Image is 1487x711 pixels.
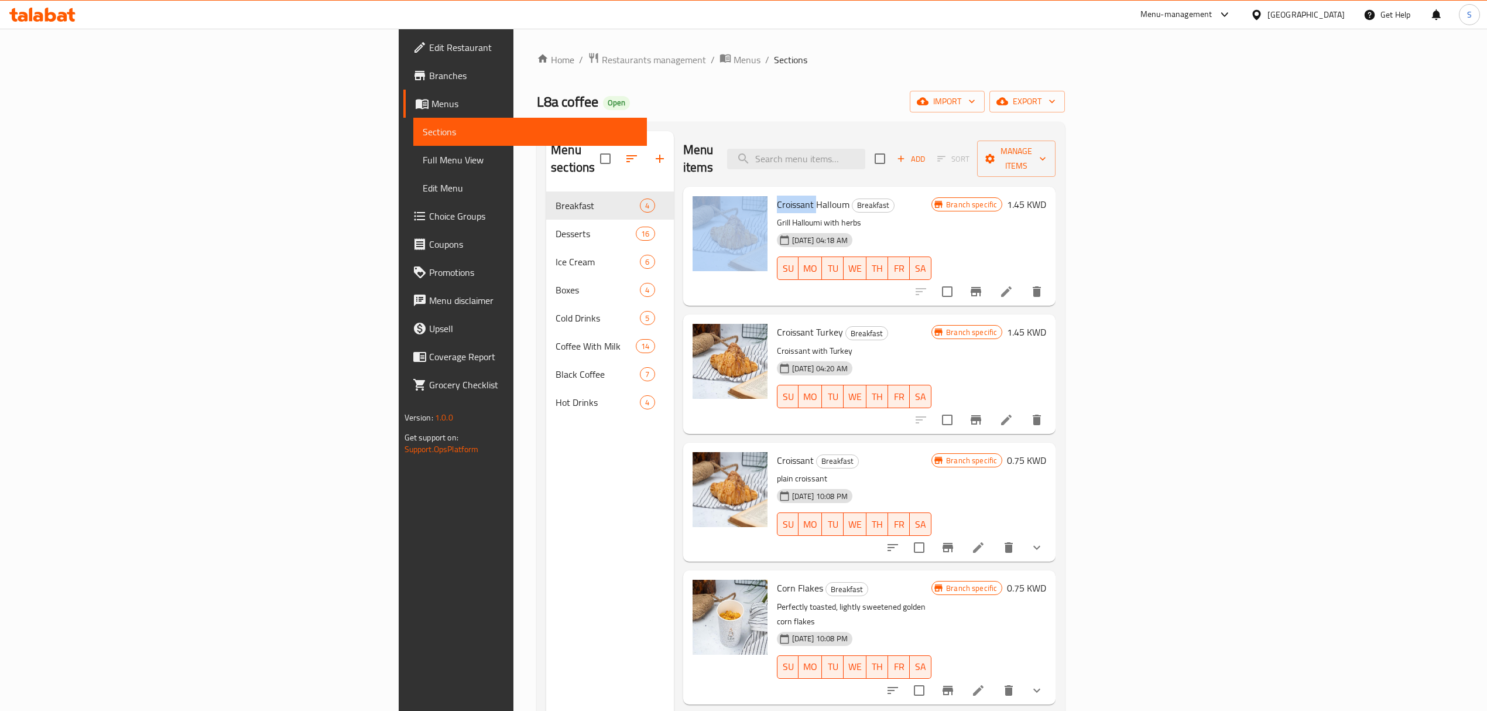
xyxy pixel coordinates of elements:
[1030,683,1044,698] svg: Show Choices
[803,388,817,405] span: MO
[848,658,862,675] span: WE
[879,676,907,705] button: sort-choices
[777,385,799,408] button: SU
[403,286,647,315] a: Menu disclaimer
[866,655,888,679] button: TH
[914,516,927,533] span: SA
[1007,324,1046,340] h6: 1.45 KWD
[636,228,654,240] span: 16
[893,516,905,533] span: FR
[556,395,640,409] span: Hot Drinks
[782,388,794,405] span: SU
[777,323,843,341] span: Croissant Turkey
[999,285,1013,299] a: Edit menu item
[871,260,883,277] span: TH
[556,227,636,241] span: Desserts
[782,260,794,277] span: SU
[593,146,618,171] span: Select all sections
[816,454,859,469] div: Breakfast
[914,658,927,675] span: SA
[556,367,640,381] span: Black Coffee
[719,52,760,67] a: Menus
[556,255,640,269] span: Ice Cream
[777,344,931,358] p: Croissant with Turkey
[907,535,931,560] span: Select to update
[930,150,977,168] span: Select section first
[777,452,814,469] span: Croissant
[1267,8,1345,21] div: [GEOGRAPHIC_DATA]
[989,91,1065,112] button: export
[777,655,799,679] button: SU
[777,600,931,629] p: Perfectly toasted, lightly sweetened golden corn flakes
[556,311,640,325] div: Cold Drinks
[602,53,706,67] span: Restaurants management
[556,283,640,297] span: Boxes
[971,541,985,555] a: Edit menu item
[871,658,883,675] span: TH
[787,363,852,374] span: [DATE] 04:20 AM
[403,315,647,343] a: Upsell
[827,260,839,277] span: TU
[618,145,646,173] span: Sort sections
[556,199,640,213] div: Breakfast
[435,410,453,425] span: 1.0.0
[537,52,1065,67] nav: breadcrumb
[871,516,883,533] span: TH
[827,516,839,533] span: TU
[971,683,985,698] a: Edit menu item
[429,350,638,364] span: Coverage Report
[866,512,888,536] button: TH
[413,174,647,202] a: Edit Menu
[977,141,1056,177] button: Manage items
[941,583,1002,594] span: Branch specific
[787,235,852,246] span: [DATE] 04:18 AM
[914,260,927,277] span: SA
[774,53,807,67] span: Sections
[636,227,655,241] div: items
[892,150,930,168] span: Add item
[693,196,768,271] img: Croissant Halloum
[935,408,960,432] span: Select to update
[429,265,638,279] span: Promotions
[999,413,1013,427] a: Edit menu item
[910,385,931,408] button: SA
[962,278,990,306] button: Branch-specific-item
[403,202,647,230] a: Choice Groups
[403,90,647,118] a: Menus
[556,339,636,353] span: Coffee With Milk
[734,53,760,67] span: Menus
[893,388,905,405] span: FR
[1007,580,1046,596] h6: 0.75 KWD
[429,237,638,251] span: Coupons
[640,200,654,211] span: 4
[799,385,822,408] button: MO
[1023,406,1051,434] button: delete
[640,395,655,409] div: items
[423,181,638,195] span: Edit Menu
[822,257,844,280] button: TU
[640,283,655,297] div: items
[546,276,674,304] div: Boxes4
[429,209,638,223] span: Choice Groups
[423,153,638,167] span: Full Menu View
[546,388,674,416] div: Hot Drinks4
[403,258,647,286] a: Promotions
[895,152,927,166] span: Add
[934,676,962,705] button: Branch-specific-item
[962,406,990,434] button: Branch-specific-item
[888,655,910,679] button: FR
[777,216,931,230] p: Grill Halloumi with herbs
[888,257,910,280] button: FR
[403,230,647,258] a: Coupons
[423,125,638,139] span: Sections
[822,512,844,536] button: TU
[787,491,852,502] span: [DATE] 10:08 PM
[852,199,894,212] span: Breakfast
[914,388,927,405] span: SA
[782,516,794,533] span: SU
[827,658,839,675] span: TU
[907,678,931,703] span: Select to update
[693,580,768,655] img: Corn Flakes
[888,385,910,408] button: FR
